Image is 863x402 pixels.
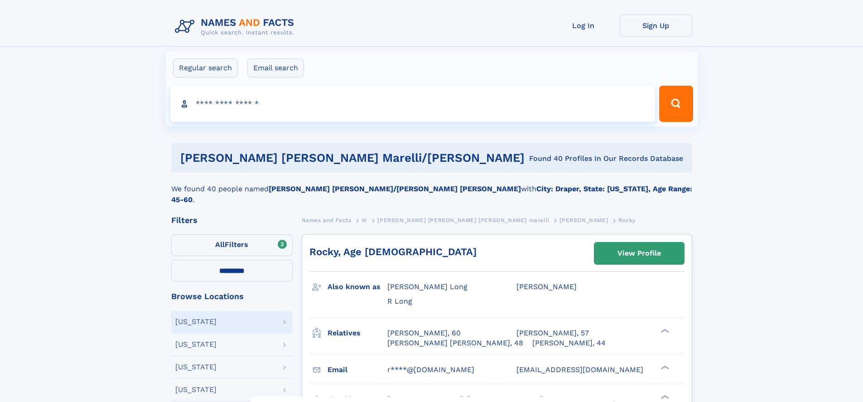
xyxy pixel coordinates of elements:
img: Logo Names and Facts [171,15,302,39]
div: [US_STATE] [175,386,217,393]
a: [PERSON_NAME], 57 [516,328,589,338]
a: [PERSON_NAME] [PERSON_NAME], 48 [387,338,523,348]
div: [US_STATE] [175,318,217,325]
span: R Long [387,297,412,305]
a: [PERSON_NAME] [559,214,608,226]
a: Rocky, Age [DEMOGRAPHIC_DATA] [309,246,477,257]
b: City: Draper, State: [US_STATE], Age Range: 45-60 [171,184,692,204]
a: Log In [547,15,620,37]
a: [PERSON_NAME], 44 [532,338,606,348]
span: [PERSON_NAME] [516,282,577,291]
button: Search Button [659,86,693,122]
label: Filters [171,234,293,256]
span: [PERSON_NAME] [559,217,608,223]
div: ❯ [659,394,670,400]
span: W [362,217,367,223]
a: [PERSON_NAME], 60 [387,328,461,338]
div: [US_STATE] [175,363,217,371]
div: Found 40 Profiles In Our Records Database [527,154,683,164]
div: ❯ [659,364,670,370]
h3: Also known as [328,279,387,295]
span: [PERSON_NAME] [PERSON_NAME] [PERSON_NAME] marelli [377,217,549,223]
span: Rocky [618,217,636,223]
input: search input [170,86,656,122]
div: View Profile [617,243,661,264]
div: Filters [171,216,293,224]
h1: [PERSON_NAME] [PERSON_NAME] marelli/[PERSON_NAME] [180,152,527,164]
a: W [362,214,367,226]
a: Sign Up [620,15,692,37]
a: View Profile [594,242,684,264]
span: [PERSON_NAME] Long [387,282,468,291]
div: [US_STATE] [175,341,217,348]
h3: Relatives [328,325,387,341]
span: All [215,240,225,249]
div: Browse Locations [171,292,293,300]
a: Names and Facts [302,214,352,226]
a: [PERSON_NAME] [PERSON_NAME] [PERSON_NAME] marelli [377,214,549,226]
label: Regular search [173,58,238,77]
div: ❯ [659,328,670,334]
h3: Email [328,362,387,378]
label: Email search [247,58,304,77]
b: [PERSON_NAME] [PERSON_NAME]/[PERSON_NAME] [PERSON_NAME] [269,184,521,193]
div: We found 40 people named with . [171,173,692,205]
span: [EMAIL_ADDRESS][DOMAIN_NAME] [516,365,643,374]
